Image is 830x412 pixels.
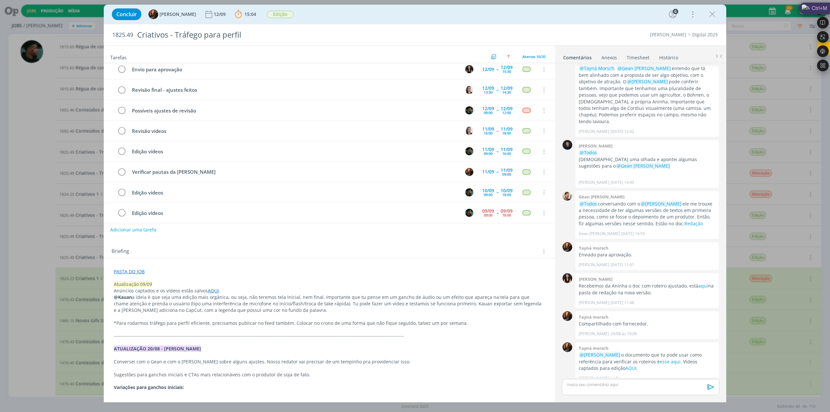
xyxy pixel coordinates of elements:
div: 12/09 [482,67,494,72]
span: 29/08 às 18:06 [611,331,637,337]
button: K [464,147,474,156]
div: 6 [673,9,678,14]
div: Envio para aprovação [129,65,459,74]
p: o documento que tu pode usar como referência para verificar os roteiros é . Vídeos captados para ... [579,352,716,371]
img: K [465,209,473,217]
img: C [465,127,473,135]
span: 15:04 [244,11,256,17]
div: Edição vídeos [129,189,459,197]
strong: @Kauan [114,294,132,300]
img: C [465,86,473,94]
span: @Tayná Morsch [580,65,614,71]
span: Briefing [112,247,129,256]
span: Abertas 10/20 [522,54,545,59]
button: K [464,208,474,218]
div: dialog [104,5,726,402]
span: @Gean [PERSON_NAME] [617,163,670,169]
button: 15:04 [233,9,258,19]
button: C [464,126,474,136]
a: Histórico [659,52,679,61]
p: Recebemos da Aninha o doc com roteiro ajustado, está na pasta de redação na nova versão. [579,283,716,296]
span: Edição [267,11,294,18]
img: I [465,65,473,73]
button: T[PERSON_NAME] [148,9,196,19]
button: I [464,65,474,74]
a: esse aqui [660,359,681,365]
span: Tarefas [110,53,126,61]
span: @Gean [PERSON_NAME] [618,65,671,71]
p: Gean [PERSON_NAME] [579,231,620,237]
p: a ideia é que seja uma edição mais orgânica, ou seja, não teremos tela inicial, nem final. Import... [114,294,545,313]
a: [PERSON_NAME] [650,31,686,38]
p: Compartilhado com fornecedor. [579,321,716,327]
p: Conversei com o Gean e com o [PERSON_NAME] sobre alguns ajustes. Nosso redator vai precisar de um... [114,359,545,365]
p: Anúncios captados e os vídeos estão salvos . [114,288,545,294]
p: *Para rodarmos tráfego para perfil eficiente, precisamos publicar no feed também. Colocar no cron... [114,320,545,326]
a: aqui [698,283,708,289]
div: 14:30 [502,90,511,94]
p: [PERSON_NAME] [579,300,609,306]
div: Verificar pautas da [PERSON_NAME] [129,168,459,176]
div: 15:30 [502,70,511,73]
button: Concluir [112,8,141,20]
div: 09/09 [482,209,494,213]
p: Sugestões para ganchos iniciais e CTAs mais relacionáveis com o produtor de soja de fato. [114,371,545,378]
span: -- [496,170,498,174]
span: -- [496,129,498,133]
strong: Variações para ganchos iniciais: [114,384,184,390]
span: Concluir [116,12,137,17]
span: Atualização 09/09 [114,281,152,287]
button: Edição [267,10,294,18]
img: K [465,188,473,196]
a: Timesheet [626,52,650,61]
p: [PERSON_NAME] [579,129,609,135]
div: 11/09 [482,170,494,174]
img: K [465,106,473,114]
b: [PERSON_NAME] [579,143,612,149]
span: @[PERSON_NAME] [641,201,682,207]
div: 13:30 [484,90,492,94]
div: 18:00 [502,213,511,217]
span: @Todos [580,149,597,156]
div: 09:00 [484,111,492,114]
span: há 8 horas [611,375,630,381]
img: T [563,311,572,321]
img: C [563,140,572,150]
button: C [464,85,474,95]
b: Tayná morsch [579,245,609,251]
a: AQUI [208,288,219,294]
a: Redação [684,220,703,227]
div: Edição vídeos [129,209,459,217]
div: 12/09 [482,86,494,90]
p: entendo que tá bem alinhado com a proposta de ser algo objetivo, com o objetivo de atração. O pod... [579,65,716,125]
button: T [464,167,474,177]
div: 11/09 [501,147,513,152]
img: T [563,342,572,352]
span: 1825.49 [112,31,133,39]
div: Edição vídeos [129,147,459,156]
span: [DATE] 11:48 [611,300,634,306]
div: 09:00 [484,152,492,155]
div: 10/09 [501,188,513,193]
p: conversando com o ele me trouxe a necessidade de ter algumas versões de textos em primeira pessoa... [579,201,716,227]
b: Tayná morsch [579,345,609,351]
div: Criativos - Tráfego para perfil [135,27,463,43]
button: Adicionar uma tarefa [110,224,157,236]
a: PASTA DO JOB [114,268,145,275]
div: 16:00 [502,152,511,155]
a: Digital 2025 [692,31,718,38]
div: 09:00 [484,193,492,196]
span: -------------------------------------------------------------------------------------------------... [114,333,404,339]
div: 09:00 [502,172,511,176]
img: I [563,273,572,283]
button: K [464,187,474,197]
p: [PERSON_NAME] [579,331,609,337]
span: @[PERSON_NAME] [580,352,620,358]
b: Gean [PERSON_NAME] [579,194,624,200]
div: 10/09 [482,188,494,193]
img: arrow-up.svg [506,55,510,59]
img: T [465,168,473,176]
div: 12/09 [501,86,513,90]
img: T [563,242,572,252]
button: 6 [668,9,678,19]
